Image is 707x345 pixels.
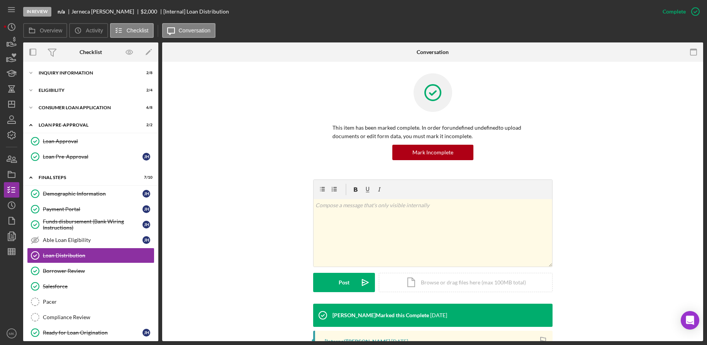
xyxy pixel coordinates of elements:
div: Post [339,273,349,292]
div: J H [142,329,150,337]
div: Jerneca [PERSON_NAME] [71,8,141,15]
div: J H [142,236,150,244]
time: 2025-09-25 21:30 [391,338,408,345]
b: n/a [58,8,65,15]
p: This item has been marked complete. In order for undefined undefined to upload documents or edit ... [332,123,533,141]
a: Able Loan EligibilityJH [27,232,154,248]
div: 2 / 8 [139,71,153,75]
div: Checklist [80,49,102,55]
div: [Internal] Loan Distribution [163,8,229,15]
div: FINAL STEPS [39,175,133,180]
button: Activity [69,23,108,38]
div: Funds disbursement (Bank Wiring Instructions) [43,218,142,231]
button: Checklist [110,23,154,38]
a: Demographic InformationJH [27,186,154,201]
button: Complete [655,4,703,19]
div: 2 / 2 [139,123,153,127]
div: Conversation [417,49,449,55]
button: Conversation [162,23,216,38]
div: Consumer Loan Application [39,105,133,110]
label: Overview [40,27,62,34]
div: Demographic Information [43,191,142,197]
div: Eligibility [39,88,133,93]
div: J H [142,221,150,228]
div: Open Intercom Messenger [681,311,699,330]
label: Conversation [179,27,211,34]
a: Salesforce [27,279,154,294]
div: Salesforce [43,283,154,289]
a: Loan Pre-ApprovalJH [27,149,154,164]
a: Loan Distribution [27,248,154,263]
a: Pacer [27,294,154,309]
button: MK [4,326,19,341]
a: Borrower Review [27,263,154,279]
div: J H [142,153,150,161]
a: Payment PortalJH [27,201,154,217]
a: Compliance Review [27,309,154,325]
time: 2025-09-25 21:30 [430,312,447,318]
div: In Review [23,7,51,17]
div: 7 / 10 [139,175,153,180]
a: Ready for Loan OriginationJH [27,325,154,340]
span: $2,000 [141,8,157,15]
label: Checklist [127,27,149,34]
div: Loan Pre-Approval [43,154,142,160]
div: 2 / 4 [139,88,153,93]
div: Pacer [43,299,154,305]
div: Borrower Review [43,268,154,274]
div: Payment Portal [43,206,142,212]
div: [Internal] [PERSON_NAME] [325,338,390,345]
div: [PERSON_NAME] Marked this Complete [332,312,429,318]
text: MK [9,331,15,336]
div: Inquiry Information [39,71,133,75]
div: Mark Incomplete [412,145,453,160]
div: Loan Pre-Approval [39,123,133,127]
button: Overview [23,23,67,38]
div: J H [142,205,150,213]
div: Complete [663,4,686,19]
div: Loan Distribution [43,252,154,259]
div: Ready for Loan Origination [43,330,142,336]
label: Activity [86,27,103,34]
div: Loan Approval [43,138,154,144]
div: Able Loan Eligibility [43,237,142,243]
div: Compliance Review [43,314,154,320]
a: Loan Approval [27,134,154,149]
button: Post [313,273,375,292]
div: J H [142,190,150,198]
button: Mark Incomplete [392,145,473,160]
div: 6 / 8 [139,105,153,110]
a: Funds disbursement (Bank Wiring Instructions)JH [27,217,154,232]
